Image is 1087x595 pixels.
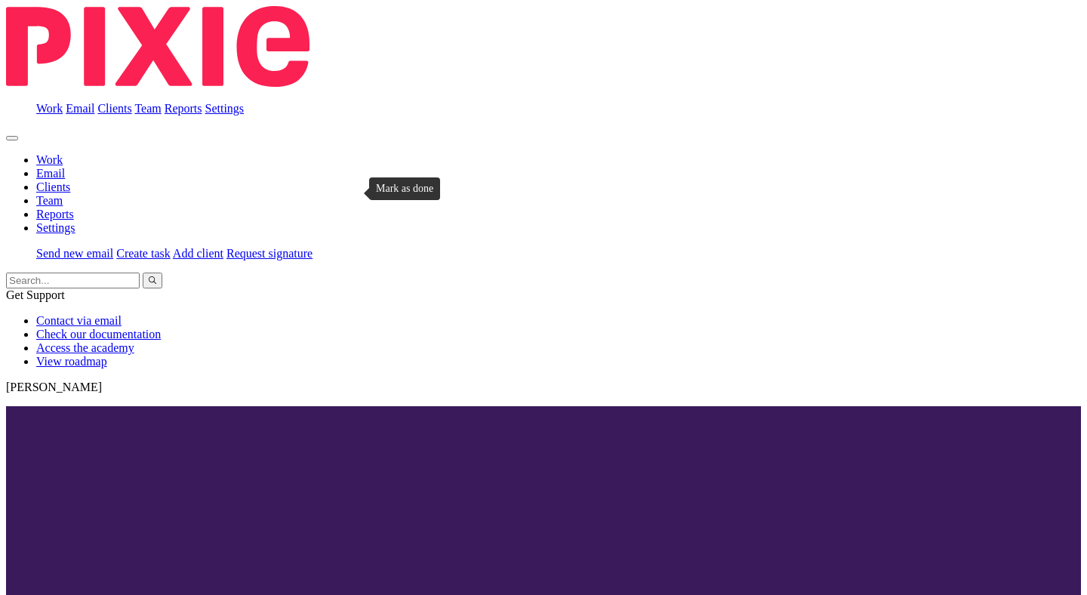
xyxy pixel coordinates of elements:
[36,167,65,180] a: Email
[116,247,171,260] a: Create task
[173,247,223,260] a: Add client
[6,288,65,301] span: Get Support
[6,273,140,288] input: Search
[36,221,75,234] a: Settings
[97,102,131,115] a: Clients
[36,208,74,220] a: Reports
[36,247,113,260] a: Send new email
[36,314,122,327] a: Contact via email
[36,328,161,341] a: Check our documentation
[6,6,309,87] img: Pixie
[6,381,1081,394] p: [PERSON_NAME]
[165,102,202,115] a: Reports
[36,102,63,115] a: Work
[36,153,63,166] a: Work
[205,102,245,115] a: Settings
[66,102,94,115] a: Email
[134,102,161,115] a: Team
[143,273,162,288] button: Search
[36,341,134,354] a: Access the academy
[36,355,107,368] a: View roadmap
[36,194,63,207] a: Team
[36,180,70,193] a: Clients
[226,247,313,260] a: Request signature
